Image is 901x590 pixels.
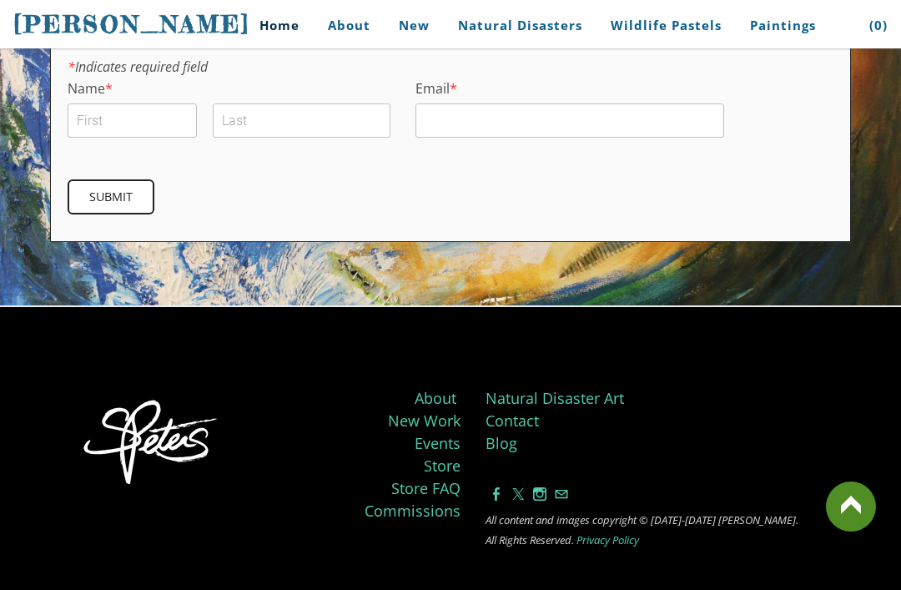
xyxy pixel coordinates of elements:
a: About [415,388,456,408]
input: Last [213,103,390,138]
a: (0) [857,7,888,44]
a: Instagram [533,485,546,503]
a: Natural Disasters [445,7,595,44]
a: Contact [486,411,539,431]
input: First [68,103,197,138]
a: Wildlife Pastels [598,7,734,44]
a: Blog [486,433,517,453]
label: Indicates required field [68,60,208,73]
a: Events [415,433,461,453]
a: New Work [388,411,461,431]
a: [PERSON_NAME] [13,8,250,40]
img: Stephanie Peters Artist [74,396,229,493]
a: About [315,7,383,44]
a: Home [234,7,312,44]
a: Twitter [511,485,525,503]
font: ​All content and images copyright [486,512,637,527]
a: Facebook [490,485,503,503]
a: Store FAQ [391,478,461,498]
a: Store [424,456,461,476]
label: Email [415,82,457,95]
span: 0 [874,17,883,33]
a: Paintings [737,7,828,44]
font: © [DATE]-[DATE] [PERSON_NAME]. All Rights Reserved. ​ [486,512,798,547]
span: [PERSON_NAME] [13,10,250,38]
a: Mail [555,485,568,503]
span: Submit [69,181,153,213]
label: Name [68,82,113,95]
a: New [386,7,442,44]
a: Commissions [365,501,461,521]
a: Natural Disaster Art [486,388,624,408]
a: Privacy Policy [576,532,639,547]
